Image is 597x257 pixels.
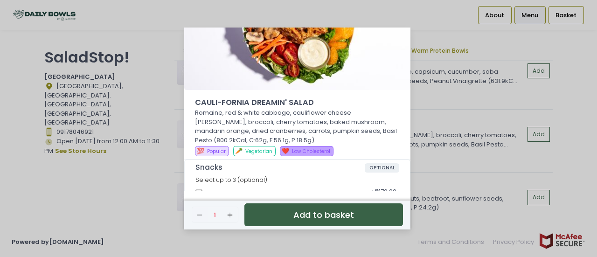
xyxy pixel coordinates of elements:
[292,148,330,155] span: Low Cholesterol
[195,176,267,184] span: Select up to 3 (optional)
[195,163,365,172] span: Snacks
[197,146,204,155] span: 💯
[195,108,400,145] p: Romaine, red & white cabbage, cauliflower cheese [PERSON_NAME], broccoli, cherry tomatoes, baked ...
[207,148,226,155] span: Popular
[235,146,243,155] span: 🥕
[244,203,403,226] button: Add to basket
[365,163,400,173] span: OPTIONAL
[368,184,399,202] div: + ₱170.00
[195,97,349,108] span: CAULI-FORNIA DREAMIN' SALAD
[282,146,289,155] span: ❤️
[245,148,272,155] span: Vegetarian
